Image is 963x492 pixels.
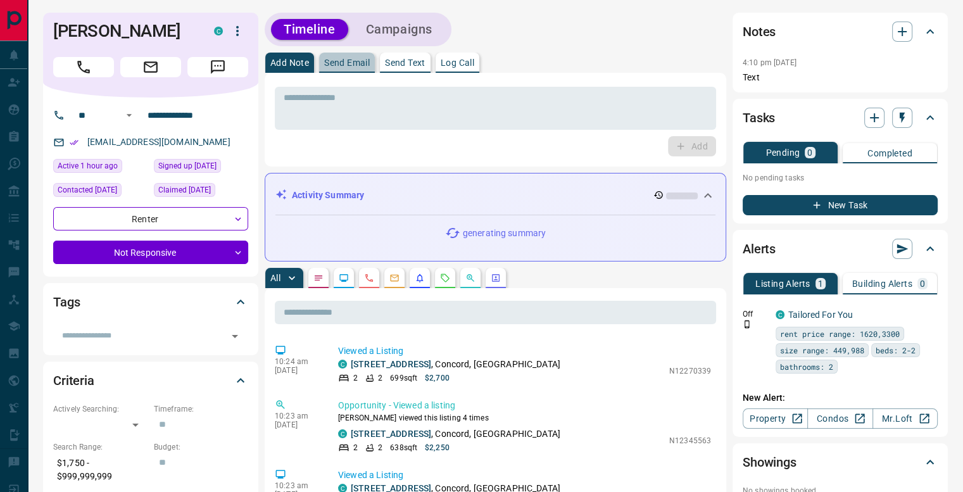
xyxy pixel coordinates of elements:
[275,366,319,375] p: [DATE]
[743,108,775,128] h2: Tasks
[53,365,248,396] div: Criteria
[271,19,348,40] button: Timeline
[270,58,309,67] p: Add Note
[292,189,364,202] p: Activity Summary
[390,442,417,453] p: 638 sqft
[338,399,711,412] p: Opportunity - Viewed a listing
[275,420,319,429] p: [DATE]
[491,273,501,283] svg: Agent Actions
[353,19,445,40] button: Campaigns
[53,403,148,415] p: Actively Searching:
[463,227,546,240] p: generating summary
[70,138,79,147] svg: Email Verified
[275,357,319,366] p: 10:24 am
[743,22,776,42] h2: Notes
[338,360,347,369] div: condos.ca
[743,452,796,472] h2: Showings
[743,320,752,329] svg: Push Notification Only
[351,359,431,369] a: [STREET_ADDRESS]
[669,365,711,377] p: N12270339
[780,344,864,356] span: size range: 449,988
[351,358,560,371] p: , Concord, [GEOGRAPHIC_DATA]
[780,327,900,340] span: rent price range: 1620,3300
[425,372,450,384] p: $2,700
[275,481,319,490] p: 10:23 am
[53,441,148,453] p: Search Range:
[154,159,248,177] div: Mon Aug 05 2024
[338,469,711,482] p: Viewed a Listing
[313,273,324,283] svg: Notes
[53,292,80,312] h2: Tags
[743,391,938,405] p: New Alert:
[338,429,347,438] div: condos.ca
[351,427,560,441] p: , Concord, [GEOGRAPHIC_DATA]
[364,273,374,283] svg: Calls
[154,183,248,201] div: Mon Aug 05 2024
[53,159,148,177] div: Tue Sep 16 2025
[338,412,711,424] p: [PERSON_NAME] viewed this listing 4 times
[743,195,938,215] button: New Task
[58,160,118,172] span: Active 1 hour ago
[378,442,382,453] p: 2
[158,184,211,196] span: Claimed [DATE]
[743,71,938,84] p: Text
[440,273,450,283] svg: Requests
[53,453,148,487] p: $1,750 - $999,999,999
[270,274,280,282] p: All
[807,148,812,157] p: 0
[867,149,912,158] p: Completed
[425,442,450,453] p: $2,250
[780,360,833,373] span: bathrooms: 2
[53,241,248,264] div: Not Responsive
[390,372,417,384] p: 699 sqft
[385,58,425,67] p: Send Text
[275,184,715,207] div: Activity Summary
[818,279,823,288] p: 1
[53,21,195,41] h1: [PERSON_NAME]
[920,279,925,288] p: 0
[339,273,349,283] svg: Lead Browsing Activity
[53,57,114,77] span: Call
[743,447,938,477] div: Showings
[876,344,916,356] span: beds: 2-2
[324,58,370,67] p: Send Email
[852,279,912,288] p: Building Alerts
[743,408,808,429] a: Property
[120,57,181,77] span: Email
[122,108,137,123] button: Open
[743,16,938,47] div: Notes
[53,207,248,230] div: Renter
[154,403,248,415] p: Timeframe:
[53,370,94,391] h2: Criteria
[158,160,217,172] span: Signed up [DATE]
[807,408,872,429] a: Condos
[776,310,784,319] div: condos.ca
[415,273,425,283] svg: Listing Alerts
[743,234,938,264] div: Alerts
[765,148,800,157] p: Pending
[743,168,938,187] p: No pending tasks
[53,183,148,201] div: Wed Apr 16 2025
[53,287,248,317] div: Tags
[351,429,431,439] a: [STREET_ADDRESS]
[187,57,248,77] span: Message
[389,273,400,283] svg: Emails
[338,344,711,358] p: Viewed a Listing
[755,279,810,288] p: Listing Alerts
[465,273,475,283] svg: Opportunities
[214,27,223,35] div: condos.ca
[275,412,319,420] p: 10:23 am
[87,137,230,147] a: [EMAIL_ADDRESS][DOMAIN_NAME]
[743,308,768,320] p: Off
[58,184,117,196] span: Contacted [DATE]
[743,239,776,259] h2: Alerts
[441,58,474,67] p: Log Call
[872,408,938,429] a: Mr.Loft
[353,442,358,453] p: 2
[788,310,853,320] a: Tailored For You
[669,435,711,446] p: N12345563
[226,327,244,345] button: Open
[154,441,248,453] p: Budget:
[743,103,938,133] div: Tasks
[378,372,382,384] p: 2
